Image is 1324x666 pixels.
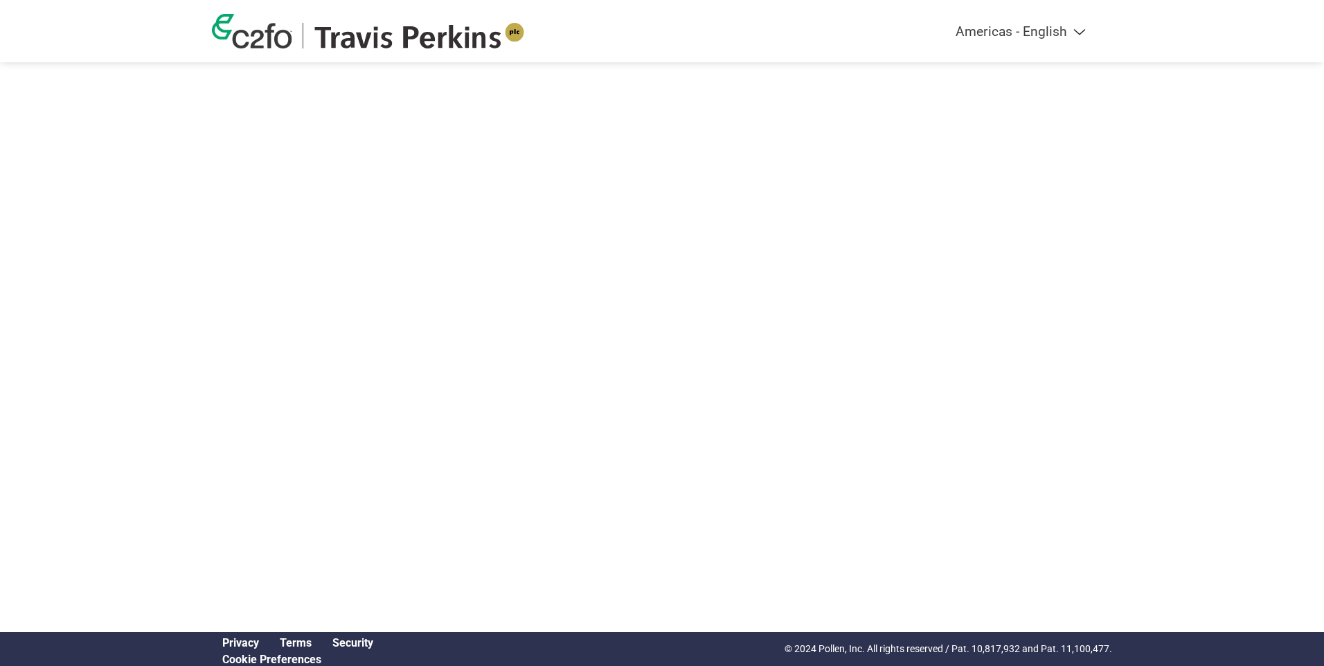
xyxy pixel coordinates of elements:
a: Terms [280,636,312,649]
a: Privacy [222,636,259,649]
div: Open Cookie Preferences Modal [212,653,384,666]
a: Security [332,636,373,649]
a: Cookie Preferences, opens a dedicated popup modal window [222,653,321,666]
img: Travis Perkins [314,23,525,48]
p: © 2024 Pollen, Inc. All rights reserved / Pat. 10,817,932 and Pat. 11,100,477. [785,642,1112,656]
img: c2fo logo [212,14,292,48]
